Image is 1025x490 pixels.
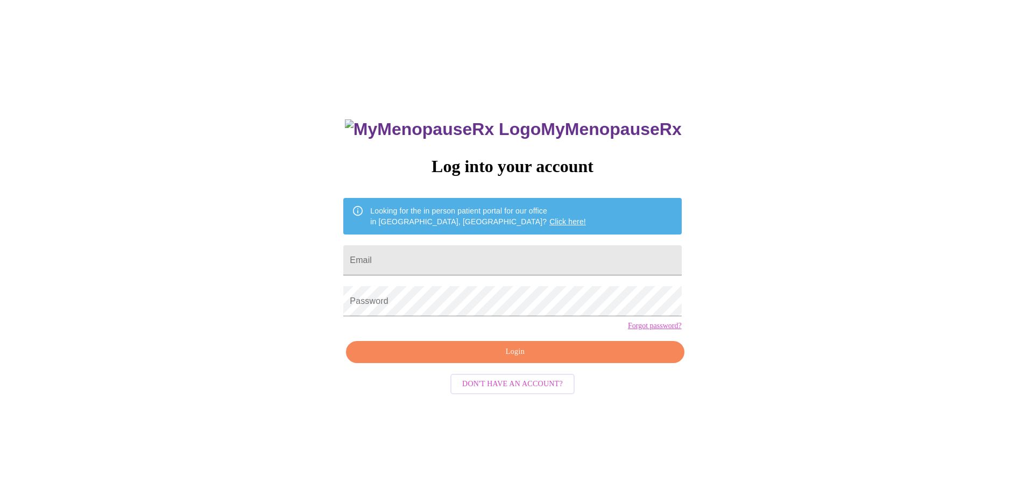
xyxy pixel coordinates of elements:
button: Login [346,341,684,363]
img: MyMenopauseRx Logo [345,119,541,139]
h3: MyMenopauseRx [345,119,682,139]
a: Don't have an account? [448,379,577,388]
span: Don't have an account? [462,378,563,391]
a: Click here! [549,217,586,226]
h3: Log into your account [343,157,681,176]
div: Looking for the in person patient portal for our office in [GEOGRAPHIC_DATA], [GEOGRAPHIC_DATA]? [370,201,586,231]
button: Don't have an account? [450,374,575,395]
span: Login [358,345,671,359]
a: Forgot password? [628,322,682,330]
